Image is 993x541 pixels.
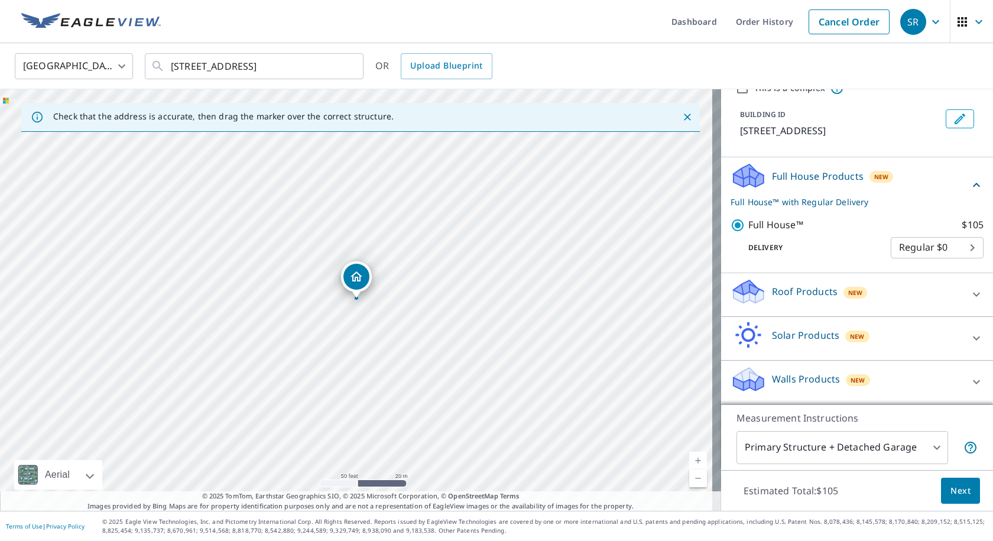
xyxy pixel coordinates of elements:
[410,59,482,73] span: Upload Blueprint
[740,124,941,138] p: [STREET_ADDRESS]
[6,523,85,530] p: |
[748,218,803,232] p: Full House™
[46,522,85,530] a: Privacy Policy
[740,109,786,119] p: BUILDING ID
[850,332,865,341] span: New
[448,491,498,500] a: OpenStreetMap
[736,411,978,425] p: Measurement Instructions
[772,328,839,342] p: Solar Products
[171,50,339,83] input: Search by address or latitude-longitude
[689,452,707,469] a: Current Level 19, Zoom In
[731,322,984,355] div: Solar ProductsNew
[809,9,890,34] a: Cancel Order
[874,172,889,182] span: New
[500,491,520,500] a: Terms
[41,460,73,490] div: Aerial
[689,469,707,487] a: Current Level 19, Zoom Out
[53,111,394,122] p: Check that the address is accurate, then drag the marker over the correct structure.
[731,196,969,208] p: Full House™ with Regular Delivery
[941,478,980,504] button: Next
[736,431,948,464] div: Primary Structure + Detached Garage
[772,169,864,183] p: Full House Products
[734,478,848,504] p: Estimated Total: $105
[900,9,926,35] div: SR
[102,517,987,535] p: © 2025 Eagle View Technologies, Inc. and Pictometry International Corp. All Rights Reserved. Repo...
[891,231,984,264] div: Regular $0
[851,375,865,385] span: New
[772,284,838,299] p: Roof Products
[946,109,974,128] button: Edit building 1
[341,261,372,298] div: Dropped pin, building 1, Residential property, 109 Heatherwood Dr Apex, NC 27502
[375,53,492,79] div: OR
[962,218,984,232] p: $105
[731,278,984,312] div: Roof ProductsNew
[731,162,984,208] div: Full House ProductsNewFull House™ with Regular Delivery
[731,242,891,253] p: Delivery
[14,460,102,490] div: Aerial
[6,522,43,530] a: Terms of Use
[950,484,971,498] span: Next
[848,288,863,297] span: New
[21,13,161,31] img: EV Logo
[202,491,520,501] span: © 2025 TomTom, Earthstar Geographics SIO, © 2025 Microsoft Corporation, ©
[401,53,492,79] a: Upload Blueprint
[772,372,840,386] p: Walls Products
[731,365,984,399] div: Walls ProductsNew
[15,50,133,83] div: [GEOGRAPHIC_DATA]
[680,109,695,125] button: Close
